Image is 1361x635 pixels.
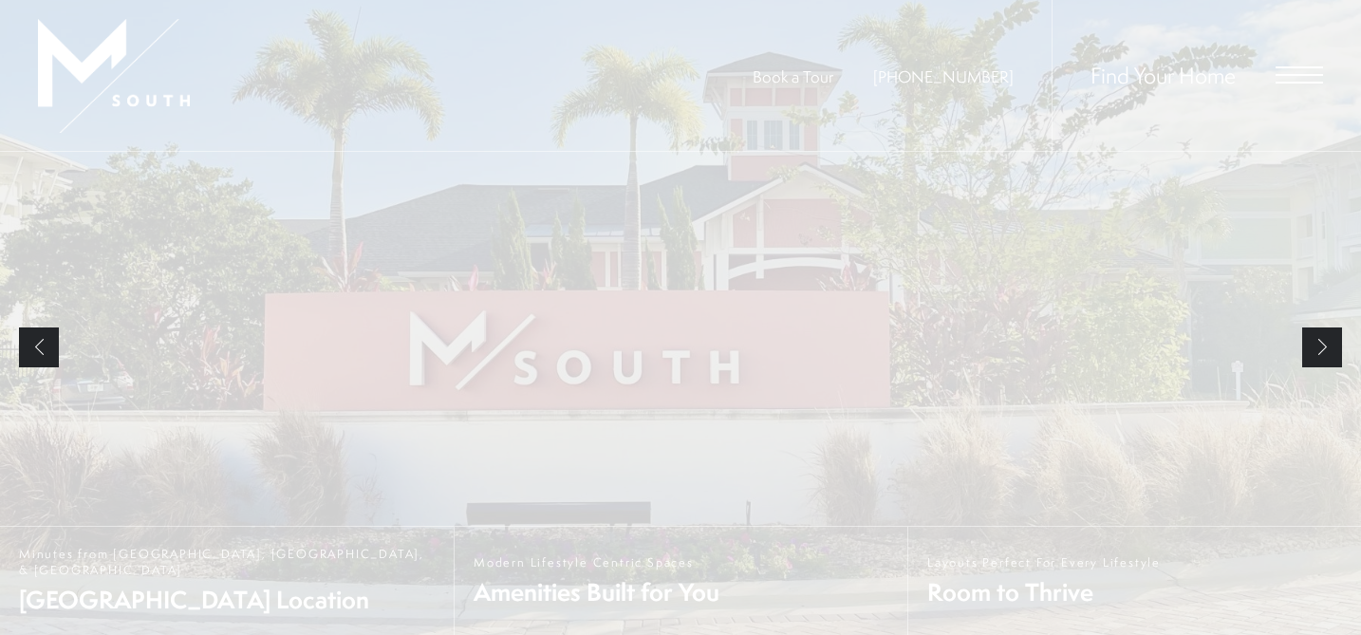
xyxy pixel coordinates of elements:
span: [PHONE_NUMBER] [873,65,1014,87]
span: Layouts Perfect For Every Lifestyle [927,554,1161,570]
a: Call Us at 813-570-8014 [873,65,1014,87]
img: MSouth [38,19,190,133]
a: Previous [19,327,59,367]
span: [GEOGRAPHIC_DATA] Location [19,583,435,616]
a: Modern Lifestyle Centric Spaces [454,527,907,635]
a: Next [1302,327,1342,367]
span: Modern Lifestyle Centric Spaces [474,554,719,570]
span: Amenities Built for You [474,575,719,608]
span: Minutes from [GEOGRAPHIC_DATA], [GEOGRAPHIC_DATA], & [GEOGRAPHIC_DATA] [19,546,435,578]
button: Open Menu [1276,66,1323,84]
a: Find Your Home [1091,60,1236,90]
a: Layouts Perfect For Every Lifestyle [907,527,1361,635]
span: Room to Thrive [927,575,1161,608]
a: Book a Tour [753,65,833,87]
